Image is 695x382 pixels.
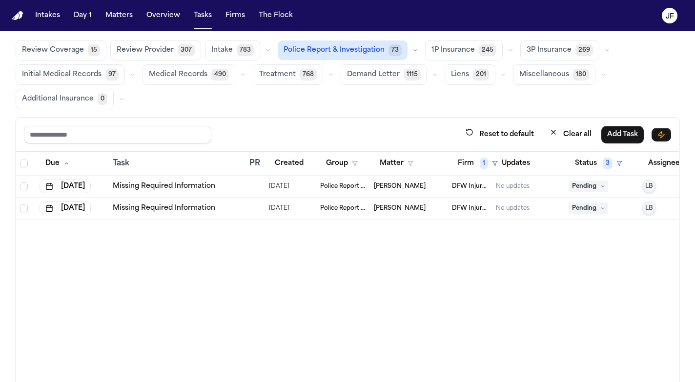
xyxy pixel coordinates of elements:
span: Intake [211,45,233,55]
span: 3P Insurance [527,45,572,55]
button: Intakes [31,7,64,24]
span: 201 [473,69,489,80]
button: Police Report & Investigation73 [278,40,408,60]
span: 768 [300,69,317,80]
span: Medical Records [149,70,207,80]
span: Initial Medical Records [22,70,102,80]
button: Medical Records490 [143,64,235,85]
img: Finch Logo [12,11,23,20]
span: 15 [88,44,100,56]
button: 1P Insurance245 [425,40,503,60]
span: 1115 [404,69,421,80]
button: Add Task [601,126,644,143]
button: Additional Insurance0 [16,89,114,109]
button: Treatment768 [253,64,323,85]
span: 1P Insurance [431,45,475,55]
button: Intake783 [205,40,260,60]
span: 73 [388,44,402,56]
span: Police Report & Investigation [284,45,385,55]
button: Review Provider307 [110,40,201,60]
span: 783 [237,44,254,56]
button: Clear all [544,125,597,143]
button: Liens201 [445,64,495,85]
span: 0 [98,93,107,105]
button: Tasks [190,7,216,24]
span: Demand Letter [347,70,400,80]
button: Overview [143,7,184,24]
span: 97 [105,69,119,80]
button: Reset to default [460,125,540,143]
span: Additional Insurance [22,94,94,104]
button: Matters [102,7,137,24]
span: 180 [573,69,589,80]
span: Miscellaneous [519,70,569,80]
button: Immediate Task [652,128,671,141]
button: Review Coverage15 [16,40,106,60]
span: Treatment [259,70,296,80]
button: Demand Letter1115 [341,64,427,85]
button: Initial Medical Records97 [16,64,125,85]
span: 307 [178,44,195,56]
button: Day 1 [70,7,96,24]
button: [DATE] [40,201,91,215]
a: Home [12,11,23,20]
button: 3P Insurance269 [520,40,599,60]
button: Miscellaneous180 [513,64,595,85]
span: 245 [479,44,496,56]
button: The Flock [255,7,297,24]
span: 490 [211,69,229,80]
span: 269 [575,44,593,56]
span: Liens [451,70,469,80]
span: Review Coverage [22,45,84,55]
span: Review Provider [117,45,174,55]
button: Firms [222,7,249,24]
